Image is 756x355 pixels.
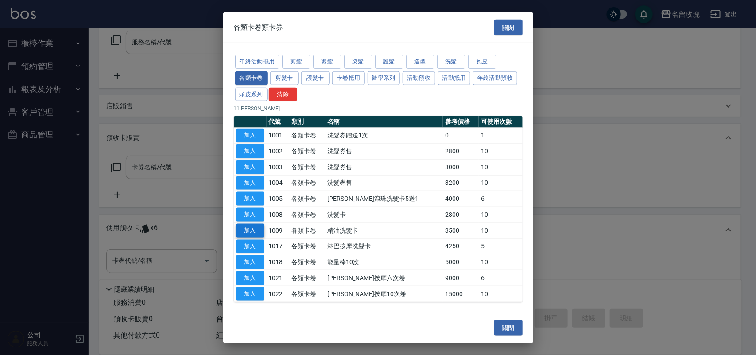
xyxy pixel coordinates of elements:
[325,143,443,159] td: 洗髮券售
[468,55,496,69] button: 瓦皮
[443,159,479,175] td: 3000
[236,287,264,301] button: 加入
[443,128,479,144] td: 0
[301,71,330,85] button: 護髮卡
[325,191,443,207] td: [PERSON_NAME]滾珠洗髮卡5送1
[325,286,443,302] td: [PERSON_NAME]按摩10次卷
[325,175,443,191] td: 洗髮券售
[236,255,264,269] button: 加入
[479,116,522,128] th: 可使用次數
[479,175,522,191] td: 10
[289,128,325,144] td: 各類卡卷
[267,159,290,175] td: 1003
[494,320,523,336] button: 關閉
[443,222,479,238] td: 3500
[236,192,264,206] button: 加入
[289,254,325,270] td: 各類卡卷
[282,55,310,69] button: 剪髮
[267,116,290,128] th: 代號
[267,191,290,207] td: 1005
[267,270,290,286] td: 1021
[289,270,325,286] td: 各類卡卷
[443,270,479,286] td: 9000
[289,116,325,128] th: 類別
[325,116,443,128] th: 名稱
[479,254,522,270] td: 10
[443,238,479,254] td: 4250
[332,71,365,85] button: 卡卷抵用
[479,159,522,175] td: 10
[267,207,290,222] td: 1008
[406,55,434,69] button: 造型
[267,254,290,270] td: 1018
[325,222,443,238] td: 精油洗髮卡
[267,175,290,191] td: 1004
[479,270,522,286] td: 6
[267,222,290,238] td: 1009
[443,207,479,222] td: 2800
[473,71,517,85] button: 年終活動預收
[235,87,268,101] button: 頭皮系列
[236,160,264,174] button: 加入
[325,159,443,175] td: 洗髮券售
[325,207,443,222] td: 洗髮卡
[325,270,443,286] td: [PERSON_NAME]按摩六次卷
[236,224,264,238] button: 加入
[289,286,325,302] td: 各類卡卷
[313,55,341,69] button: 燙髮
[267,238,290,254] td: 1017
[236,239,264,253] button: 加入
[443,175,479,191] td: 3200
[437,55,465,69] button: 洗髮
[479,207,522,222] td: 10
[267,128,290,144] td: 1001
[479,128,522,144] td: 1
[403,71,435,85] button: 活動預收
[267,286,290,302] td: 1022
[235,71,268,85] button: 各類卡卷
[325,128,443,144] td: 洗髮券贈送1次
[443,116,479,128] th: 參考價格
[289,238,325,254] td: 各類卡卷
[443,286,479,302] td: 15000
[479,222,522,238] td: 10
[236,208,264,222] button: 加入
[325,254,443,270] td: 能量棒10次
[234,23,283,32] span: 各類卡卷類卡券
[443,143,479,159] td: 2800
[479,143,522,159] td: 10
[375,55,403,69] button: 護髮
[479,191,522,207] td: 6
[344,55,372,69] button: 染髮
[236,271,264,285] button: 加入
[443,191,479,207] td: 4000
[289,207,325,222] td: 各類卡卷
[269,87,297,101] button: 清除
[236,176,264,190] button: 加入
[494,19,523,35] button: 關閉
[289,159,325,175] td: 各類卡卷
[270,71,299,85] button: 剪髮卡
[443,254,479,270] td: 5000
[289,191,325,207] td: 各類卡卷
[289,175,325,191] td: 各類卡卷
[289,222,325,238] td: 各類卡卷
[368,71,400,85] button: 醫學系列
[438,71,471,85] button: 活動抵用
[236,144,264,158] button: 加入
[234,105,523,113] p: 11 [PERSON_NAME]
[325,238,443,254] td: 淋巴按摩洗髮卡
[267,143,290,159] td: 1002
[236,129,264,142] button: 加入
[235,55,279,69] button: 年終活動抵用
[479,286,522,302] td: 10
[289,143,325,159] td: 各類卡卷
[479,238,522,254] td: 5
